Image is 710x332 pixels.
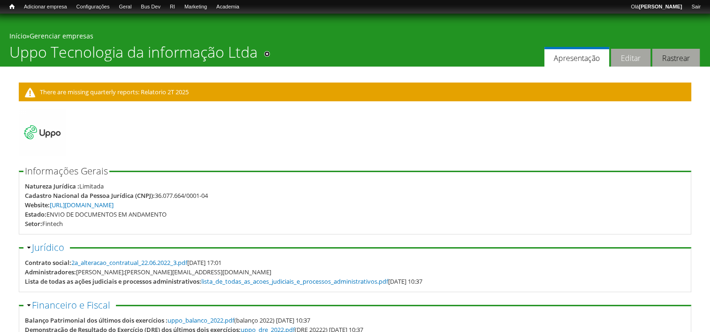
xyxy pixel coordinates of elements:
div: Website: [25,200,50,210]
a: RI [165,2,180,12]
div: Setor: [25,219,42,228]
a: lista_de_todas_as_acoes_judiciais_e_processos_administrativos.pdf [201,277,388,286]
a: Sair [687,2,705,12]
div: [PERSON_NAME];[PERSON_NAME][EMAIL_ADDRESS][DOMAIN_NAME] [76,267,271,277]
a: Início [9,31,26,40]
div: There are missing quarterly reports: Relatorio 2T 2025 [19,83,691,101]
a: Marketing [180,2,212,12]
a: Jurídico [32,241,64,254]
div: » [9,31,701,43]
div: Limitada [79,181,104,191]
a: Configurações [72,2,115,12]
span: [DATE] 10:37 [201,277,422,286]
a: Início [5,2,19,11]
span: (balanço 2022) [DATE] 10:37 [168,316,310,324]
a: Academia [212,2,244,12]
div: Administradores: [25,267,76,277]
a: [URL][DOMAIN_NAME] [50,201,114,209]
a: uppo_balanco_2022.pdf [168,316,234,324]
div: Lista de todas as ações judiciais e processos administrativos: [25,277,201,286]
a: Apresentação [544,47,609,67]
a: Financeiro e Fiscal [32,299,110,311]
div: 36.077.664/0001-04 [155,191,208,200]
div: ENVIO DE DOCUMENTOS EM ANDAMENTO [46,210,167,219]
a: Olá[PERSON_NAME] [626,2,687,12]
span: [DATE] 17:01 [71,258,221,267]
div: Estado: [25,210,46,219]
a: Adicionar empresa [19,2,72,12]
div: Cadastro Nacional da Pessoa Jurídica (CNPJ): [25,191,155,200]
a: Rastrear [652,49,700,67]
div: Fintech [42,219,63,228]
div: Natureza Jurídica : [25,181,79,191]
a: Editar [611,49,650,67]
a: Bus Dev [136,2,165,12]
div: Balanço Patrimonial dos últimos dois exercícios : [25,316,168,325]
h1: Uppo Tecnologia da informação Ltda [9,43,258,67]
a: Geral [114,2,136,12]
a: Gerenciar empresas [30,31,93,40]
strong: [PERSON_NAME] [639,4,682,9]
div: Contrato social: [25,258,71,267]
span: Informações Gerais [25,165,108,177]
a: 2a_alteracao_contratual_22.06.2022_3.pdf [71,258,187,267]
span: Início [9,3,15,10]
